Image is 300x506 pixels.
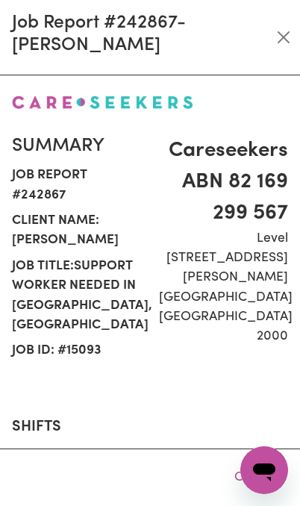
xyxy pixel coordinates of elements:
[12,254,141,339] span: Job title: Support Worker Needed In [GEOGRAPHIC_DATA], [GEOGRAPHIC_DATA]
[12,12,272,57] h2: Job Report # 242867 - [PERSON_NAME]
[159,229,288,288] span: Level [STREET_ADDRESS][PERSON_NAME]
[222,461,288,494] button: Close
[159,135,288,166] span: Careseekers
[12,96,193,109] img: Careseekers logo
[272,25,294,49] button: Close
[12,208,141,254] span: Client name: [PERSON_NAME]
[159,166,288,229] span: ABN 82 169 299 567
[12,135,141,157] h2: Summary
[12,418,288,436] h2: Shifts
[240,446,288,494] iframe: Button to launch messaging window
[159,288,288,347] span: [GEOGRAPHIC_DATA] [GEOGRAPHIC_DATA] 2000
[12,163,141,208] span: Job report # 242867
[12,338,141,363] span: Job ID: # 15093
